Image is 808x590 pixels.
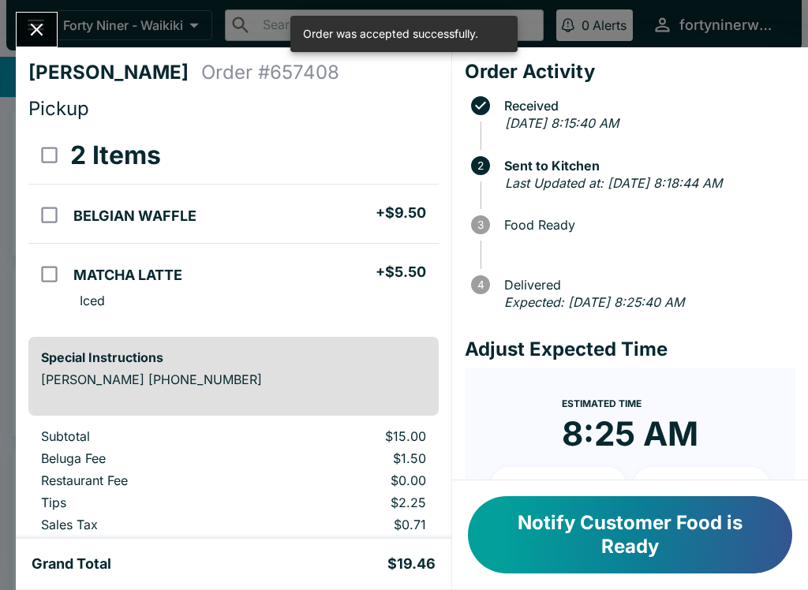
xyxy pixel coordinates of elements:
[477,218,484,231] text: 3
[275,428,426,444] p: $15.00
[275,495,426,510] p: $2.25
[562,413,698,454] time: 8:25 AM
[477,159,484,172] text: 2
[376,263,426,282] h5: + $5.50
[275,517,426,532] p: $0.71
[387,555,436,573] h5: $19.46
[465,60,795,84] h4: Order Activity
[28,127,439,324] table: orders table
[41,517,249,532] p: Sales Tax
[17,13,57,47] button: Close
[28,428,439,539] table: orders table
[505,115,619,131] em: [DATE] 8:15:40 AM
[490,467,627,506] button: + 10
[28,97,89,120] span: Pickup
[376,204,426,222] h5: + $9.50
[468,496,792,573] button: Notify Customer Food is Ready
[504,294,684,310] em: Expected: [DATE] 8:25:40 AM
[496,99,795,113] span: Received
[633,467,770,506] button: + 20
[41,349,426,365] h6: Special Instructions
[496,278,795,292] span: Delivered
[303,21,478,47] div: Order was accepted successfully.
[505,175,722,191] em: Last Updated at: [DATE] 8:18:44 AM
[80,293,105,308] p: Iced
[496,218,795,232] span: Food Ready
[201,61,339,84] h4: Order # 657408
[41,472,249,488] p: Restaurant Fee
[70,140,161,171] h3: 2 Items
[562,398,642,409] span: Estimated Time
[41,495,249,510] p: Tips
[28,61,201,84] h4: [PERSON_NAME]
[465,338,795,361] h4: Adjust Expected Time
[477,278,484,291] text: 4
[41,450,249,466] p: Beluga Fee
[41,372,426,387] p: [PERSON_NAME] [PHONE_NUMBER]
[275,472,426,488] p: $0.00
[73,207,196,226] h5: BELGIAN WAFFLE
[275,450,426,466] p: $1.50
[32,555,111,573] h5: Grand Total
[73,266,182,285] h5: MATCHA LATTE
[496,159,795,173] span: Sent to Kitchen
[41,428,249,444] p: Subtotal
